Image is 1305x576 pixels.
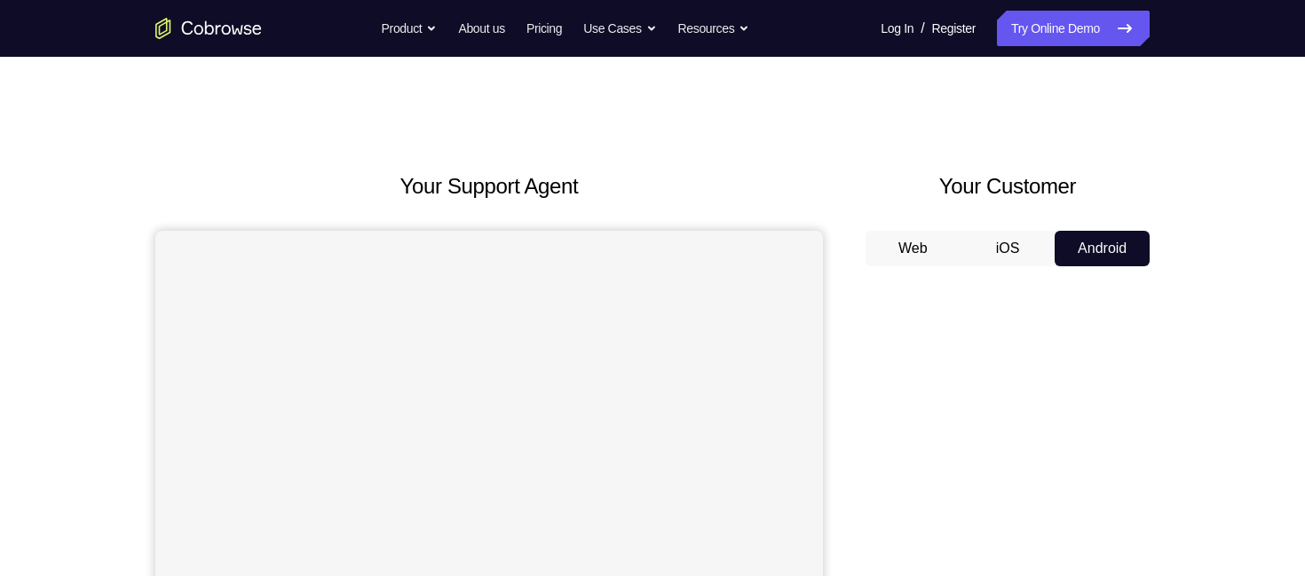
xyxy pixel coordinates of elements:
[921,18,924,39] span: /
[881,11,913,46] a: Log In
[583,11,656,46] button: Use Cases
[155,18,262,39] a: Go to the home page
[458,11,504,46] a: About us
[866,231,961,266] button: Web
[526,11,562,46] a: Pricing
[155,170,823,202] h2: Your Support Agent
[866,170,1150,202] h2: Your Customer
[961,231,1056,266] button: iOS
[932,11,976,46] a: Register
[678,11,750,46] button: Resources
[382,11,438,46] button: Product
[997,11,1150,46] a: Try Online Demo
[1055,231,1150,266] button: Android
